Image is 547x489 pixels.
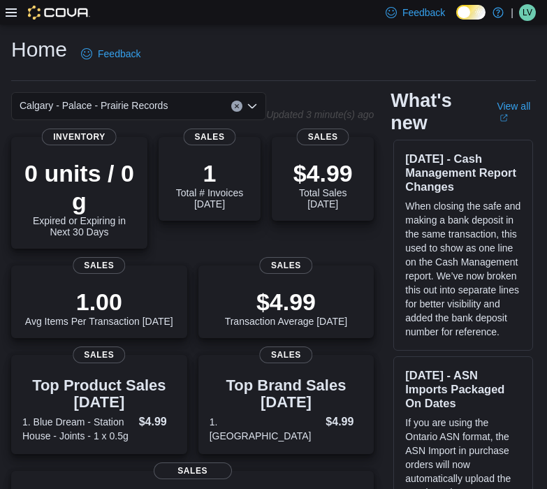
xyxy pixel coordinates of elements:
[25,288,173,327] div: Avg Items Per Transaction [DATE]
[231,101,242,112] button: Clear input
[497,101,536,123] a: View allExternal link
[22,377,176,411] h3: Top Product Sales [DATE]
[260,257,312,274] span: Sales
[170,159,249,187] p: 1
[28,6,90,20] img: Cova
[283,159,363,210] div: Total Sales [DATE]
[184,129,236,145] span: Sales
[405,368,521,410] h3: [DATE] - ASN Imports Packaged On Dates
[139,414,176,430] dd: $4.99
[405,152,521,194] h3: [DATE] - Cash Management Report Changes
[210,415,321,443] dt: 1. [GEOGRAPHIC_DATA]
[511,4,513,21] p: |
[75,40,146,68] a: Feedback
[456,5,486,20] input: Dark Mode
[22,159,136,215] p: 0 units / 0 g
[405,199,521,339] p: When closing the safe and making a bank deposit in the same transaction, this used to show as one...
[22,159,136,238] div: Expired or Expiring in Next 30 Days
[499,114,508,122] svg: External link
[260,346,312,363] span: Sales
[266,109,374,120] p: Updated 3 minute(s) ago
[170,159,249,210] div: Total # Invoices [DATE]
[154,462,232,479] span: Sales
[225,288,348,327] div: Transaction Average [DATE]
[391,89,480,134] h2: What's new
[42,129,117,145] span: Inventory
[247,101,258,112] button: Open list of options
[283,159,363,187] p: $4.99
[73,346,125,363] span: Sales
[210,377,363,411] h3: Top Brand Sales [DATE]
[225,288,348,316] p: $4.99
[98,47,140,61] span: Feedback
[326,414,363,430] dd: $4.99
[523,4,532,21] span: LV
[22,415,133,443] dt: 1. Blue Dream - Station House - Joints - 1 x 0.5g
[25,288,173,316] p: 1.00
[519,4,536,21] div: Lucas Van Grootheest
[297,129,349,145] span: Sales
[20,97,168,114] span: Calgary - Palace - Prairie Records
[11,36,67,64] h1: Home
[73,257,125,274] span: Sales
[402,6,445,20] span: Feedback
